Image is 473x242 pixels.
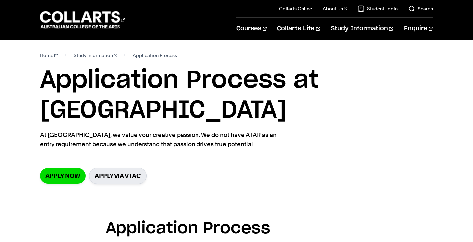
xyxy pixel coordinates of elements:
a: About Us [323,5,347,12]
p: At [GEOGRAPHIC_DATA], we value your creative passion. We do not have ATAR as an entry requirement... [40,130,282,149]
a: Study Information [331,18,393,40]
a: Search [408,5,433,12]
a: Home [40,51,58,60]
a: Study information [74,51,117,60]
h1: Application Process at [GEOGRAPHIC_DATA] [40,65,433,125]
a: Apply via VTAC [89,168,147,184]
a: Collarts Online [279,5,312,12]
span: Application Process [133,51,177,60]
a: Apply now [40,168,86,184]
a: Courses [236,18,267,40]
h3: Application Process [106,216,368,242]
a: Enquire [404,18,433,40]
a: Collarts Life [277,18,320,40]
a: Student Login [358,5,398,12]
div: Go to homepage [40,10,125,29]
